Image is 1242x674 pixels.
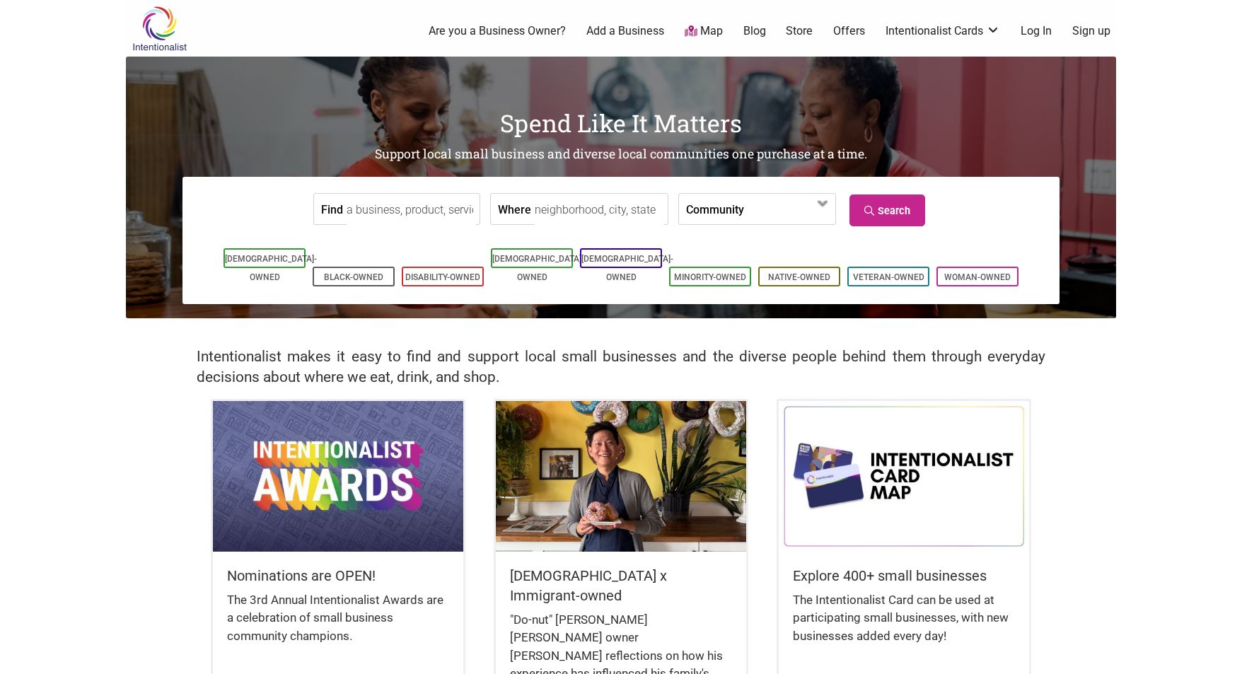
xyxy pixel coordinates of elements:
[535,194,664,226] input: neighborhood, city, state
[227,591,449,660] div: The 3rd Annual Intentionalist Awards are a celebration of small business community champions.
[510,566,732,605] h5: [DEMOGRAPHIC_DATA] x Immigrant-owned
[429,23,566,39] a: Are you a Business Owner?
[779,401,1029,551] img: Intentionalist Card Map
[685,23,723,40] a: Map
[1072,23,1110,39] a: Sign up
[126,146,1116,163] h2: Support local small business and diverse local communities one purchase at a time.
[213,401,463,551] img: Intentionalist Awards
[324,272,383,282] a: Black-Owned
[225,254,317,282] a: [DEMOGRAPHIC_DATA]-Owned
[674,272,746,282] a: Minority-Owned
[768,272,830,282] a: Native-Owned
[197,347,1045,388] h2: Intentionalist makes it easy to find and support local small businesses and the diverse people be...
[853,272,924,282] a: Veteran-Owned
[347,194,476,226] input: a business, product, service
[492,254,584,282] a: [DEMOGRAPHIC_DATA]-Owned
[126,106,1116,140] h1: Spend Like It Matters
[1021,23,1052,39] a: Log In
[227,566,449,586] h5: Nominations are OPEN!
[833,23,865,39] a: Offers
[786,23,813,39] a: Store
[126,6,193,52] img: Intentionalist
[743,23,766,39] a: Blog
[586,23,664,39] a: Add a Business
[686,194,744,224] label: Community
[793,591,1015,660] div: The Intentionalist Card can be used at participating small businesses, with new businesses added ...
[321,194,343,224] label: Find
[849,194,925,226] a: Search
[793,566,1015,586] h5: Explore 400+ small businesses
[405,272,480,282] a: Disability-Owned
[581,254,673,282] a: [DEMOGRAPHIC_DATA]-Owned
[886,23,1000,39] a: Intentionalist Cards
[944,272,1011,282] a: Woman-Owned
[498,194,531,224] label: Where
[496,401,746,551] img: King Donuts - Hong Chhuor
